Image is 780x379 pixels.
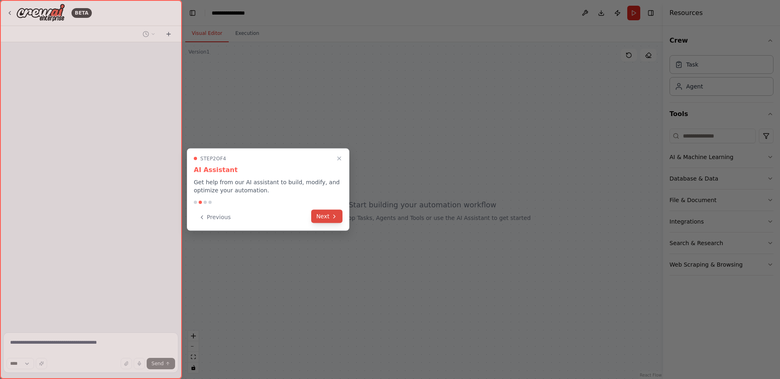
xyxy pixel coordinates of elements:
[187,7,198,19] button: Hide left sidebar
[194,165,342,175] h3: AI Assistant
[200,155,226,162] span: Step 2 of 4
[194,211,236,224] button: Previous
[334,154,344,164] button: Close walkthrough
[194,178,342,194] p: Get help from our AI assistant to build, modify, and optimize your automation.
[311,210,342,223] button: Next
